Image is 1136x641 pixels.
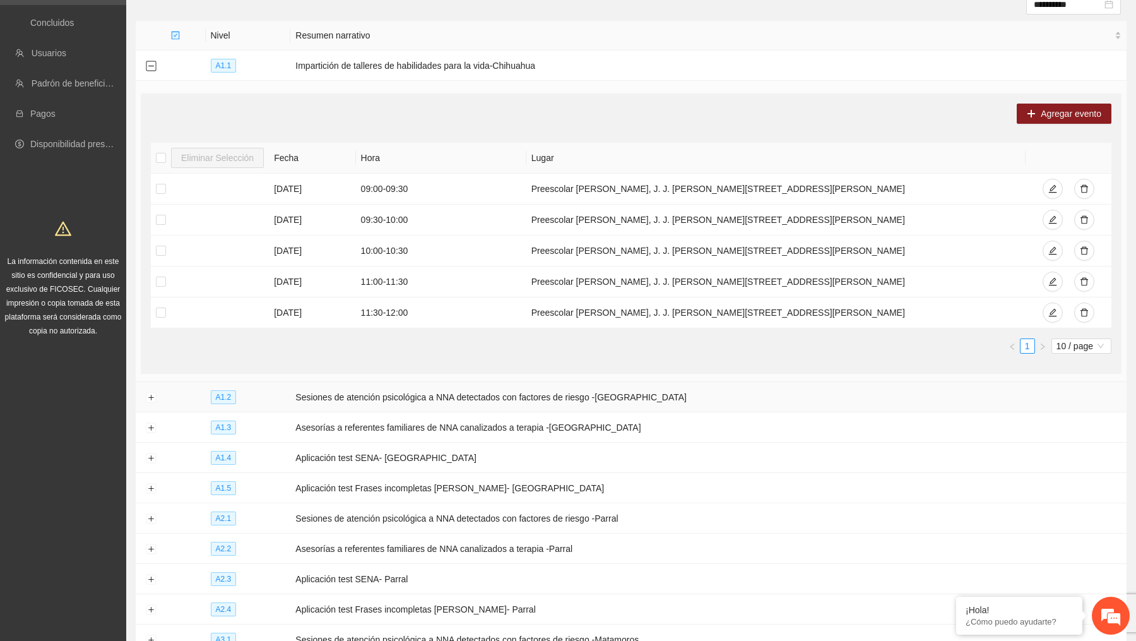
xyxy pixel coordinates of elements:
button: delete [1074,179,1094,199]
span: right [1039,343,1046,350]
button: right [1035,338,1050,354]
button: delete [1074,241,1094,261]
a: Concluidos [30,18,74,28]
span: A1.5 [211,481,237,495]
span: warning [55,220,71,237]
td: 09:00 - 09:30 [356,174,526,205]
span: 10 / page [1056,339,1106,353]
button: Expand row [146,514,156,524]
span: A2.4 [211,602,237,616]
td: Sesiones de atención psicológica a NNA detectados con factores de riesgo -Parral [290,503,1127,534]
a: 1 [1021,339,1034,353]
li: Previous Page [1005,338,1020,354]
td: [DATE] [269,174,355,205]
span: left [1009,343,1016,350]
span: A1.4 [211,451,237,465]
span: A2.3 [211,572,237,586]
button: Expand row [146,453,156,464]
td: Aplicación test SENA- [GEOGRAPHIC_DATA] [290,443,1127,473]
button: Expand row [146,484,156,494]
li: 1 [1020,338,1035,354]
td: Asesorías a referentes familiares de NNA canalizados a terapia -[GEOGRAPHIC_DATA] [290,412,1127,443]
span: A1.2 [211,390,237,404]
span: delete [1080,215,1089,225]
span: Agregar evento [1041,107,1101,121]
span: delete [1080,184,1089,195]
span: A1.3 [211,421,237,434]
button: Expand row [146,423,156,433]
button: edit [1043,210,1063,230]
button: delete [1074,303,1094,323]
td: 11:00 - 11:30 [356,267,526,297]
button: edit [1043,179,1063,199]
span: delete [1080,246,1089,256]
span: Resumen narrativo [295,28,1112,42]
th: Nivel [206,21,291,51]
td: Aplicación test Frases incompletas [PERSON_NAME]- [GEOGRAPHIC_DATA] [290,473,1127,503]
span: Estamos en línea. [73,169,174,296]
th: Resumen narrativo [290,21,1127,51]
th: Hora [356,143,526,174]
a: Disponibilidad presupuestal [30,139,138,149]
td: Impartición de talleres de habilidades para la vida-Chihuahua [290,51,1127,81]
td: Preescolar [PERSON_NAME], J. J. [PERSON_NAME][STREET_ADDRESS][PERSON_NAME] [526,174,1026,205]
span: edit [1048,184,1057,195]
span: check-square [171,31,180,40]
span: La información contenida en este sitio es confidencial y para uso exclusivo de FICOSEC. Cualquier... [5,257,122,335]
div: Chatee con nosotros ahora [66,64,212,81]
span: edit [1048,246,1057,256]
th: Fecha [269,143,355,174]
button: edit [1043,241,1063,261]
button: Collapse row [146,61,156,71]
td: Preescolar [PERSON_NAME], J. J. [PERSON_NAME][STREET_ADDRESS][PERSON_NAME] [526,205,1026,236]
a: Padrón de beneficiarios [32,78,124,88]
div: ¡Hola! [966,605,1073,615]
span: edit [1048,215,1057,225]
td: Aplicación test Frases incompletas [PERSON_NAME]- Parral [290,594,1127,625]
th: Lugar [526,143,1026,174]
td: Preescolar [PERSON_NAME], J. J. [PERSON_NAME][STREET_ADDRESS][PERSON_NAME] [526,297,1026,328]
button: Expand row [146,544,156,554]
td: 10:00 - 10:30 [356,236,526,267]
span: A2.2 [211,542,237,556]
span: A2.1 [211,512,237,525]
span: edit [1048,277,1057,287]
td: [DATE] [269,236,355,267]
button: Expand row [146,575,156,585]
span: edit [1048,308,1057,318]
td: 11:30 - 12:00 [356,297,526,328]
button: edit [1043,272,1063,292]
button: edit [1043,303,1063,323]
td: Preescolar [PERSON_NAME], J. J. [PERSON_NAME][STREET_ADDRESS][PERSON_NAME] [526,267,1026,297]
span: delete [1080,308,1089,318]
textarea: Escriba su mensaje y pulse “Intro” [6,345,240,389]
td: Preescolar [PERSON_NAME], J. J. [PERSON_NAME][STREET_ADDRESS][PERSON_NAME] [526,236,1026,267]
td: 09:30 - 10:00 [356,205,526,236]
li: Next Page [1035,338,1050,354]
span: A1.1 [211,59,237,73]
td: [DATE] [269,205,355,236]
p: ¿Cómo puedo ayudarte? [966,617,1073,626]
button: delete [1074,210,1094,230]
a: Pagos [30,109,56,119]
div: Minimizar ventana de chat en vivo [207,6,237,37]
a: Usuarios [32,48,66,58]
td: Aplicación test SENA- Parral [290,564,1127,594]
td: [DATE] [269,297,355,328]
span: delete [1080,277,1089,287]
span: plus [1027,109,1036,119]
button: delete [1074,272,1094,292]
div: Page Size [1051,338,1111,354]
td: Sesiones de atención psicológica a NNA detectados con factores de riesgo -[GEOGRAPHIC_DATA] [290,382,1127,412]
button: Eliminar Selección [171,148,264,168]
button: left [1005,338,1020,354]
button: Expand row [146,393,156,403]
td: Asesorías a referentes familiares de NNA canalizados a terapia -Parral [290,534,1127,564]
button: Expand row [146,605,156,615]
td: [DATE] [269,267,355,297]
button: plusAgregar evento [1017,104,1111,124]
